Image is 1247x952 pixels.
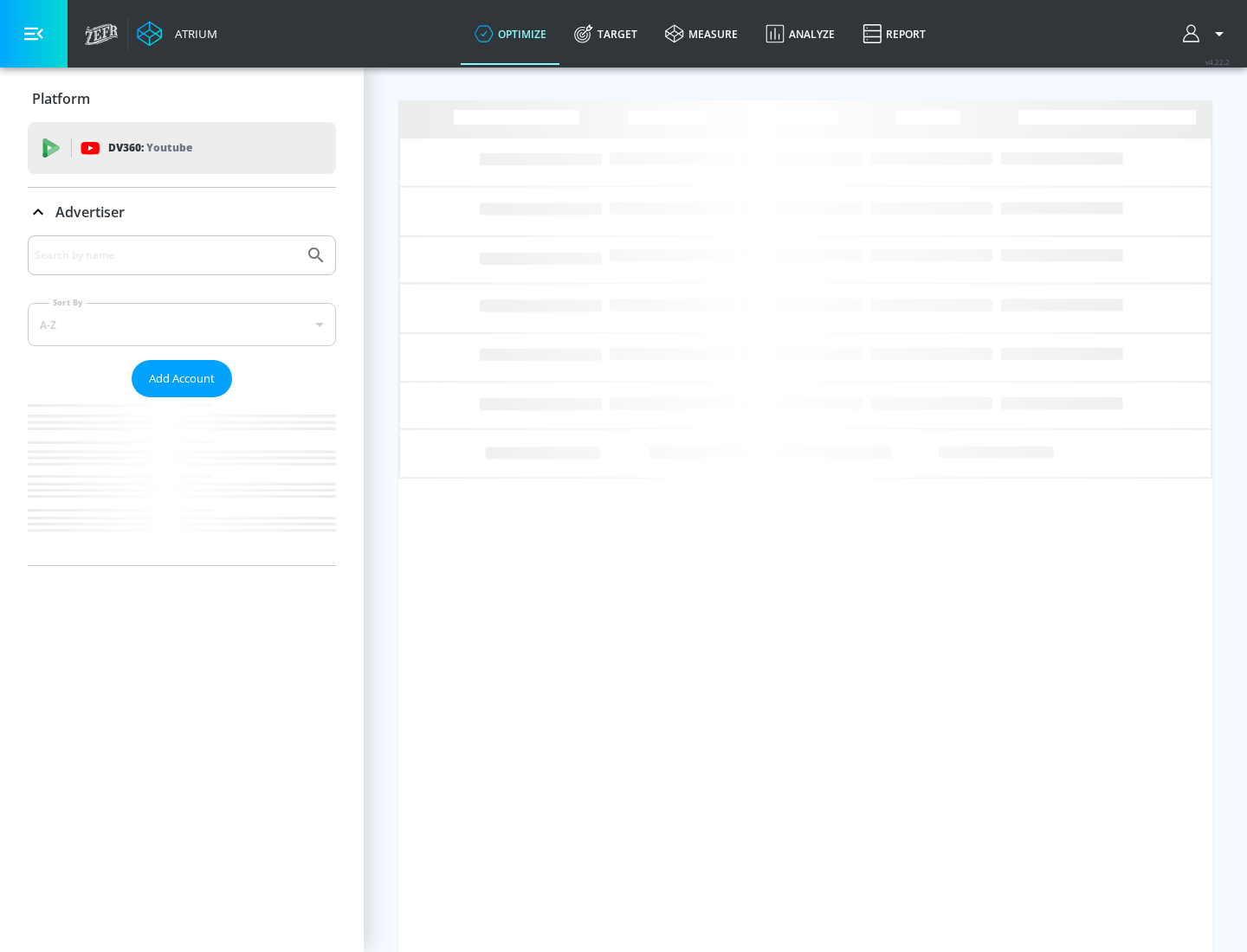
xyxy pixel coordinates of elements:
label: Sort By [49,297,87,308]
p: DV360: [108,138,192,158]
span: v 4.22.2 [1205,57,1230,67]
a: Analyze [752,3,849,65]
input: Search by name [35,244,297,267]
div: Platform [28,74,336,123]
p: Youtube [146,138,192,157]
button: Add Account [132,360,232,397]
div: Advertiser [28,235,336,565]
nav: list of Advertiser [28,397,336,565]
a: measure [651,3,752,65]
div: Advertiser [28,188,336,236]
div: A-Z [28,303,336,346]
p: Platform [32,89,90,108]
a: Target [560,3,651,65]
div: Atrium [168,26,217,42]
a: Atrium [137,21,217,47]
span: Add Account [149,369,215,389]
a: Report [849,3,940,65]
a: optimize [461,3,560,65]
div: DV360: Youtube [28,122,336,174]
p: Advertiser [55,203,125,222]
